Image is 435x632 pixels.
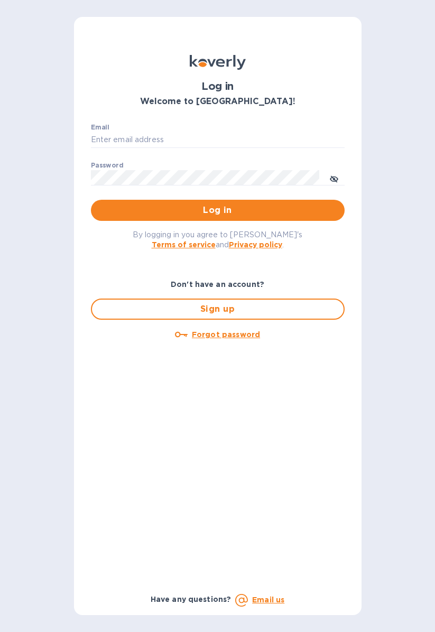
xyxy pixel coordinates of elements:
[91,125,109,131] label: Email
[91,200,345,221] button: Log in
[99,204,336,217] span: Log in
[91,80,345,92] h1: Log in
[133,230,302,249] span: By logging in you agree to [PERSON_NAME]'s and .
[100,303,335,315] span: Sign up
[91,97,345,107] h3: Welcome to [GEOGRAPHIC_DATA]!
[91,132,345,148] input: Enter email address
[151,595,232,603] b: Have any questions?
[252,596,284,604] a: Email us
[190,55,246,70] img: Koverly
[323,168,345,189] button: toggle password visibility
[91,299,345,320] button: Sign up
[171,280,264,289] b: Don't have an account?
[91,162,123,169] label: Password
[152,240,216,249] a: Terms of service
[229,240,282,249] a: Privacy policy
[192,330,260,339] u: Forgot password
